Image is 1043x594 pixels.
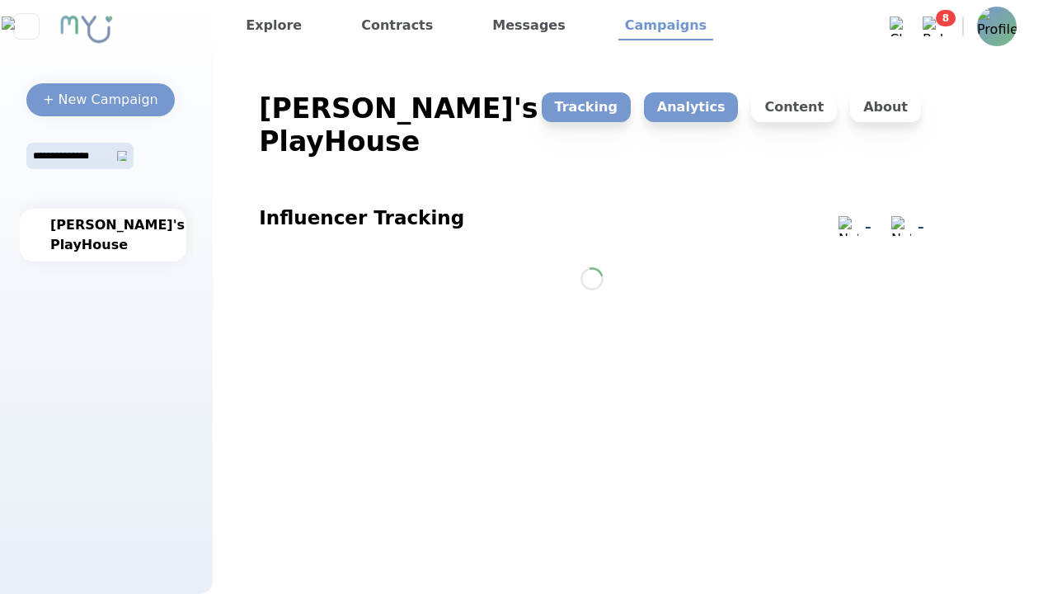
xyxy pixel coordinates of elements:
[486,12,571,40] a: Messages
[2,16,50,36] img: Close sidebar
[890,16,909,36] img: Chat
[751,92,837,122] p: Content
[850,92,921,122] p: About
[977,7,1017,46] img: Profile
[923,16,942,36] img: Bell
[891,216,911,236] img: Notification
[239,12,308,40] a: Explore
[918,212,931,241] div: -
[839,216,858,236] img: Notification
[43,90,158,110] div: + New Campaign
[259,92,538,158] div: [PERSON_NAME]'s PlayHouse
[936,10,956,26] span: 8
[618,12,713,40] a: Campaigns
[644,92,739,122] p: Analytics
[26,83,175,116] button: + New Campaign
[259,205,464,231] h2: Influencer Tracking
[865,212,878,241] div: -
[355,12,439,40] a: Contracts
[542,92,631,122] p: Tracking
[50,215,156,255] div: [PERSON_NAME]'s PlayHouse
